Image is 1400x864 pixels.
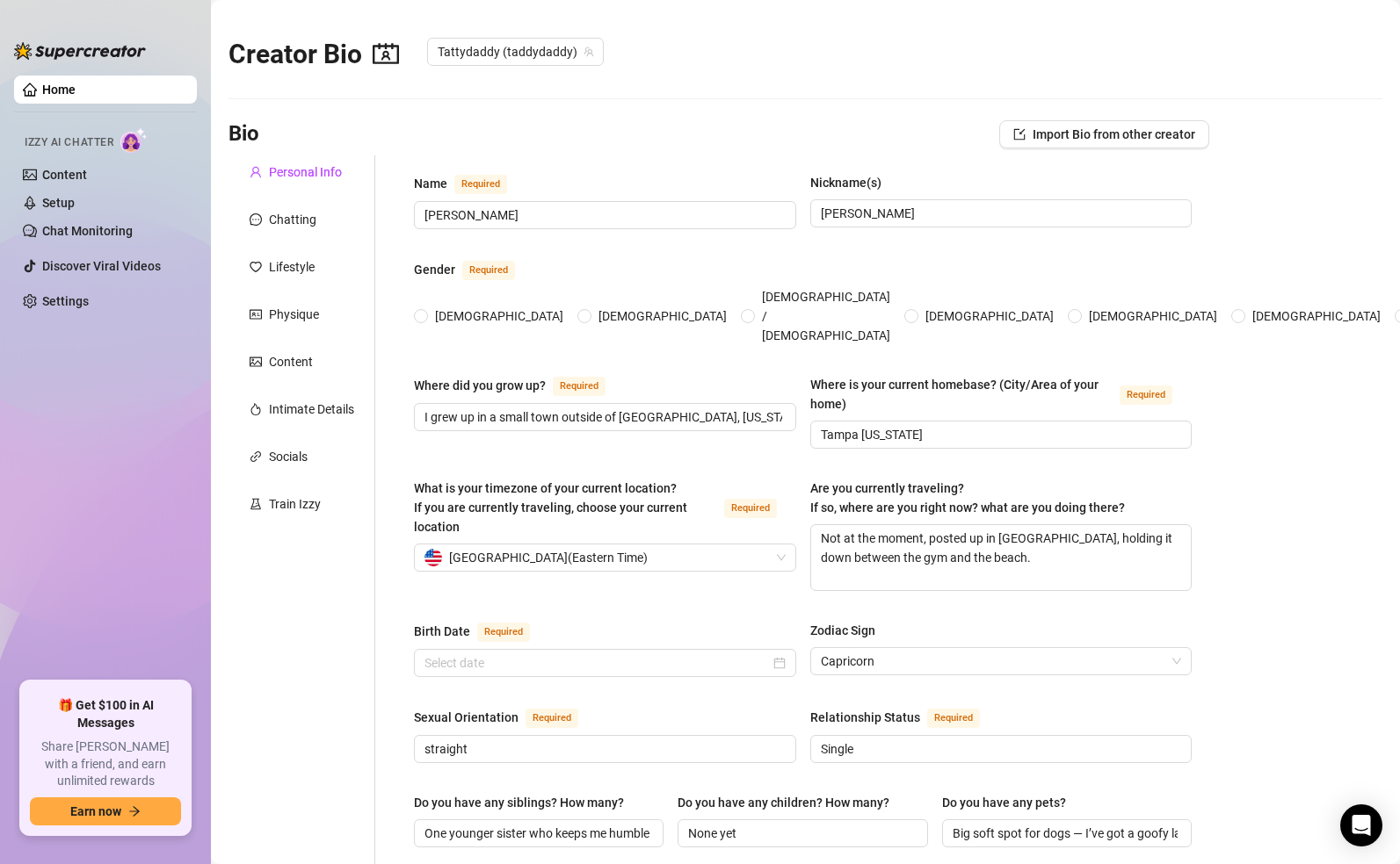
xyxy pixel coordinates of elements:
label: Do you have any children? How many? [678,793,902,812]
a: Chat Monitoring [42,224,133,238]
div: Nickname(s) [810,173,881,192]
div: Relationship Status [810,708,920,727]
a: Discover Viral Videos [42,259,161,273]
input: Birth Date [424,653,770,673]
input: Relationship Status [821,739,1179,759]
div: Content [269,352,313,371]
span: Required [724,499,777,518]
label: Gender [414,259,534,280]
label: Where did you grow up? [414,375,625,396]
label: Birth Date [414,621,549,642]
label: Name [414,173,526,194]
input: Name [424,205,782,225]
button: Import Bio from other creator [999,120,1209,148]
span: Tattydaddy (taddydaddy) [438,39,593,65]
span: Required [927,709,980,728]
label: Nickname(s) [810,173,894,192]
span: Share [PERSON_NAME] with a friend, and earn unlimited rewards [30,738,181,790]
div: Gender [414,260,455,279]
span: Required [462,261,515,280]
span: [DEMOGRAPHIC_DATA] [918,306,1061,326]
label: Do you have any siblings? How many? [414,793,636,812]
label: Zodiac Sign [810,621,888,640]
input: Nickname(s) [821,204,1179,223]
span: Required [1120,385,1172,405]
div: Intimate Details [269,400,354,419]
span: What is your timezone of your current location? If you are currently traveling, choose your curre... [414,481,687,534]
div: Name [414,174,447,193]
a: Setup [42,196,75,210]
div: Open Intercom Messenger [1340,804,1382,846]
div: Do you have any siblings? How many? [414,793,624,812]
a: Home [42,83,76,97]
label: Relationship Status [810,707,999,728]
a: Settings [42,294,89,308]
span: contacts [373,40,399,67]
span: user [250,166,262,178]
span: Capricorn [821,648,1182,674]
span: experiment [250,498,262,510]
img: us [424,549,442,566]
span: [DEMOGRAPHIC_DATA] [591,306,734,326]
input: Do you have any children? How many? [688,824,913,843]
span: Earn now [70,804,121,818]
span: Are you currently traveling? If so, where are you right now? what are you doing there? [810,481,1125,515]
span: [DEMOGRAPHIC_DATA] [1245,306,1388,326]
input: Where is your current homebase? (City/Area of your home) [821,425,1179,444]
span: picture [250,356,262,368]
div: Personal Info [269,162,342,182]
img: logo-BBDzfeDw.svg [14,42,146,60]
h3: Bio [228,120,259,148]
span: Required [526,709,578,728]
div: Lifestyle [269,257,315,277]
span: Izzy AI Chatter [25,134,113,151]
span: Required [454,175,507,194]
span: Import Bio from other creator [1033,127,1195,141]
button: Earn nowarrow-right [30,797,181,825]
div: Train Izzy [269,494,321,514]
div: Chatting [269,210,316,229]
span: heart [250,261,262,273]
span: idcard [250,308,262,320]
textarea: Not at the moment, posted up in [GEOGRAPHIC_DATA], holding it down between the gym and the beach. [811,525,1192,590]
span: Required [477,623,530,642]
span: import [1013,128,1026,140]
div: Physique [269,305,319,324]
div: Zodiac Sign [810,621,875,640]
div: Birth Date [414,622,470,641]
img: AI Chatter [120,127,148,153]
input: Where did you grow up? [424,407,782,427]
a: Content [42,168,87,182]
span: [DEMOGRAPHIC_DATA] [428,306,570,326]
div: Do you have any pets? [942,793,1066,812]
span: Required [553,377,606,396]
div: Socials [269,447,308,466]
span: [DEMOGRAPHIC_DATA] [1082,306,1224,326]
label: Sexual Orientation [414,707,598,728]
input: Do you have any pets? [953,824,1178,843]
input: Sexual Orientation [424,739,782,759]
div: Do you have any children? How many? [678,793,889,812]
div: Where did you grow up? [414,376,546,395]
span: [GEOGRAPHIC_DATA] ( Eastern Time ) [449,544,648,571]
label: Do you have any pets? [942,793,1078,812]
span: 🎁 Get $100 in AI Messages [30,697,181,731]
span: fire [250,403,262,415]
div: Where is your current homebase? (City/Area of your home) [810,375,1113,414]
span: [DEMOGRAPHIC_DATA] / [DEMOGRAPHIC_DATA] [755,287,897,345]
span: team [584,47,594,57]
label: Where is your current homebase? (City/Area of your home) [810,375,1193,414]
span: arrow-right [128,805,141,817]
input: Do you have any siblings? How many? [424,824,649,843]
span: link [250,450,262,463]
div: Sexual Orientation [414,708,519,727]
span: message [250,213,262,226]
h2: Creator Bio [228,38,399,71]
